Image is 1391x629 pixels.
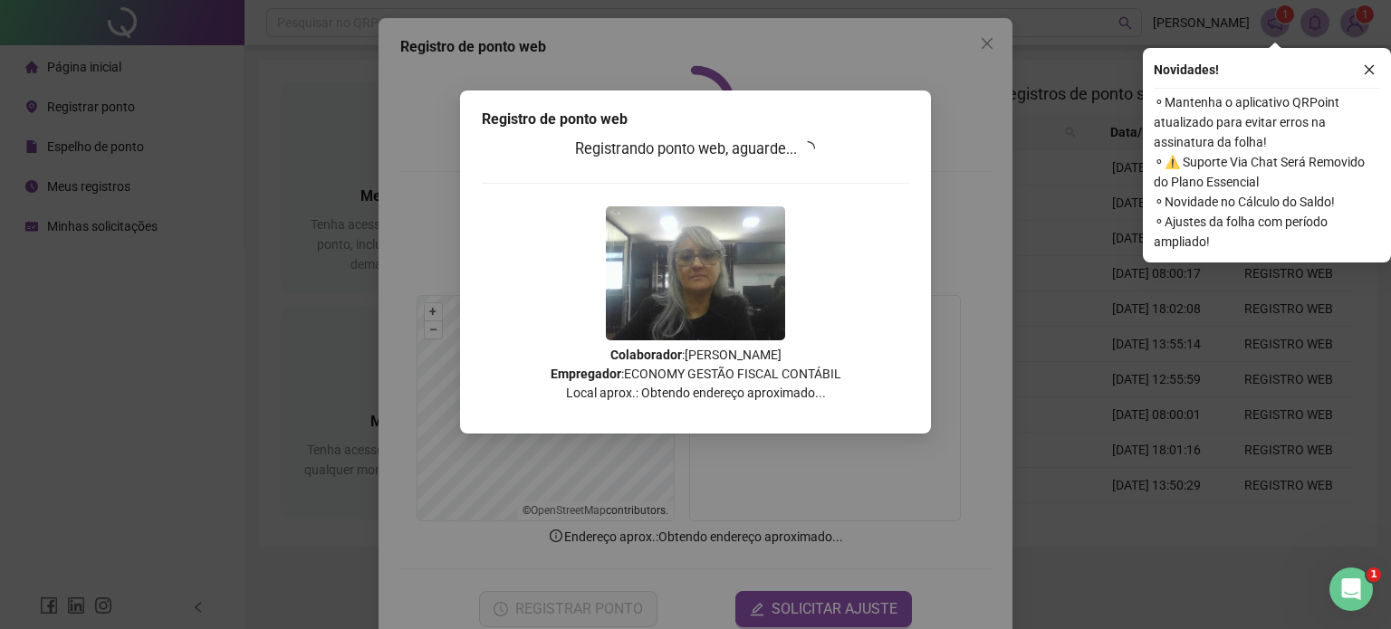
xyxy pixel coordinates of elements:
[482,138,909,161] h3: Registrando ponto web, aguarde...
[1154,152,1380,192] span: ⚬ ⚠️ Suporte Via Chat Será Removido do Plano Essencial
[482,346,909,403] p: : [PERSON_NAME] : ECONOMY GESTÃO FISCAL CONTÁBIL Local aprox.: Obtendo endereço aproximado...
[1329,567,1373,611] iframe: Intercom live chat
[551,367,621,381] strong: Empregador
[1154,192,1380,212] span: ⚬ Novidade no Cálculo do Saldo!
[610,348,682,362] strong: Colaborador
[801,141,815,156] span: loading
[1363,63,1376,76] span: close
[1367,567,1381,582] span: 1
[482,109,909,130] div: Registro de ponto web
[1154,60,1219,80] span: Novidades !
[1154,92,1380,152] span: ⚬ Mantenha o aplicativo QRPoint atualizado para evitar erros na assinatura da folha!
[606,206,785,340] img: 2Q==
[1154,212,1380,252] span: ⚬ Ajustes da folha com período ampliado!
